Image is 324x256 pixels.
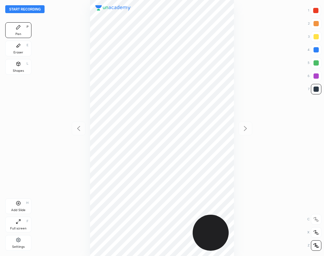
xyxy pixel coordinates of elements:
div: Settings [12,245,25,248]
button: Start recording [5,5,45,13]
div: F [27,220,29,223]
div: Eraser [13,51,23,54]
div: Shapes [13,69,24,72]
div: X [307,227,321,238]
div: 7 [308,84,321,94]
div: C [307,214,321,225]
div: 2 [308,18,321,29]
div: Z [308,240,321,251]
img: logo.38c385cc.svg [95,5,131,10]
div: Add Slide [11,208,26,212]
div: P [27,25,29,29]
div: 4 [308,45,321,55]
div: H [26,201,29,205]
div: L [27,62,29,65]
div: 1 [308,5,321,16]
div: 6 [308,71,321,81]
div: Pen [15,32,21,36]
div: E [27,44,29,47]
div: 5 [308,58,321,68]
div: 3 [308,31,321,42]
div: Full screen [10,227,27,230]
